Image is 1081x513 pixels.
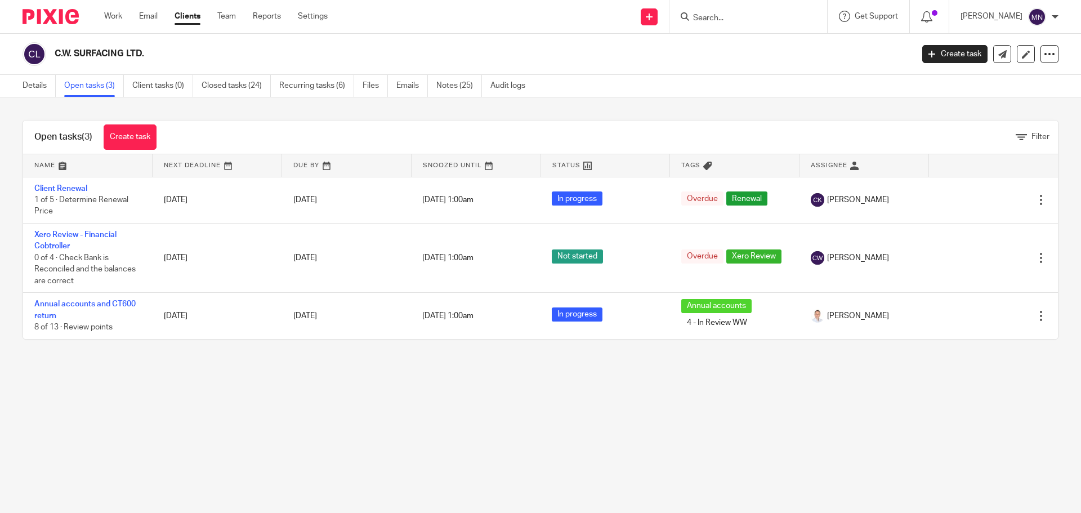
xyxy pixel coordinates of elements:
a: Closed tasks (24) [202,75,271,97]
span: Snoozed Until [423,162,482,168]
span: [DATE] [293,254,317,262]
span: (3) [82,132,92,141]
span: 0 of 4 · Check Bank is Reconciled and the balances are correct [34,254,136,285]
a: Notes (25) [436,75,482,97]
a: Emails [396,75,428,97]
td: [DATE] [153,177,282,223]
img: svg%3E [23,42,46,66]
td: [DATE] [153,223,282,292]
span: Not started [552,249,603,264]
span: [DATE] [293,196,317,204]
span: In progress [552,307,602,322]
img: svg%3E [811,193,824,207]
a: Create task [104,124,157,150]
a: Reports [253,11,281,22]
img: Pixie [23,9,79,24]
span: In progress [552,191,602,206]
span: Filter [1031,133,1049,141]
span: [DATE] 1:00am [422,312,474,320]
span: 4 - In Review WW [681,316,753,330]
span: 8 of 13 · Review points [34,323,113,331]
input: Search [692,14,793,24]
span: [DATE] 1:00am [422,254,474,262]
a: Create task [922,45,988,63]
a: Files [363,75,388,97]
span: Tags [681,162,700,168]
span: Get Support [855,12,898,20]
a: Annual accounts and CT600 return [34,300,136,319]
span: [PERSON_NAME] [827,252,889,264]
a: Client Renewal [34,185,87,193]
span: Annual accounts [681,299,752,313]
h1: Open tasks [34,131,92,143]
p: [PERSON_NAME] [961,11,1022,22]
span: [DATE] 1:00am [422,196,474,204]
span: Renewal [726,191,767,206]
a: Email [139,11,158,22]
span: Xero Review [726,249,781,264]
span: [PERSON_NAME] [827,194,889,206]
a: Recurring tasks (6) [279,75,354,97]
span: [DATE] [293,312,317,320]
a: Work [104,11,122,22]
a: Team [217,11,236,22]
td: [DATE] [153,293,282,339]
img: accounting-firm-kent-will-wood-e1602855177279.jpg [811,309,824,323]
a: Xero Review - Financial Cobtroller [34,231,117,250]
a: Clients [175,11,200,22]
span: Overdue [681,191,723,206]
a: Details [23,75,56,97]
span: Overdue [681,249,723,264]
img: svg%3E [811,251,824,265]
a: Open tasks (3) [64,75,124,97]
span: Status [552,162,580,168]
span: 1 of 5 · Determine Renewal Price [34,196,128,216]
a: Client tasks (0) [132,75,193,97]
img: svg%3E [1028,8,1046,26]
a: Audit logs [490,75,534,97]
span: [PERSON_NAME] [827,310,889,322]
a: Settings [298,11,328,22]
h2: C.W. SURFACING LTD. [55,48,735,60]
